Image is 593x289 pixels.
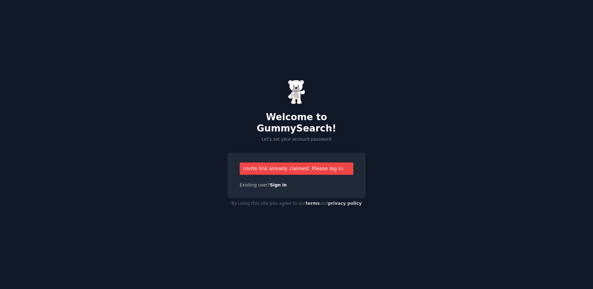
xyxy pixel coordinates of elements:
p: Let's set your account password [227,136,366,143]
span: Existing user? [240,183,270,187]
a: Sign in [270,183,287,187]
img: Gummy Bear [288,80,305,104]
div: Invite link already claimed. Please log in. [240,162,353,175]
a: privacy policy [328,201,362,206]
a: terms [306,201,320,206]
div: By using this site you agree to our and [227,198,366,209]
h2: Welcome to GummySearch! [227,112,366,134]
